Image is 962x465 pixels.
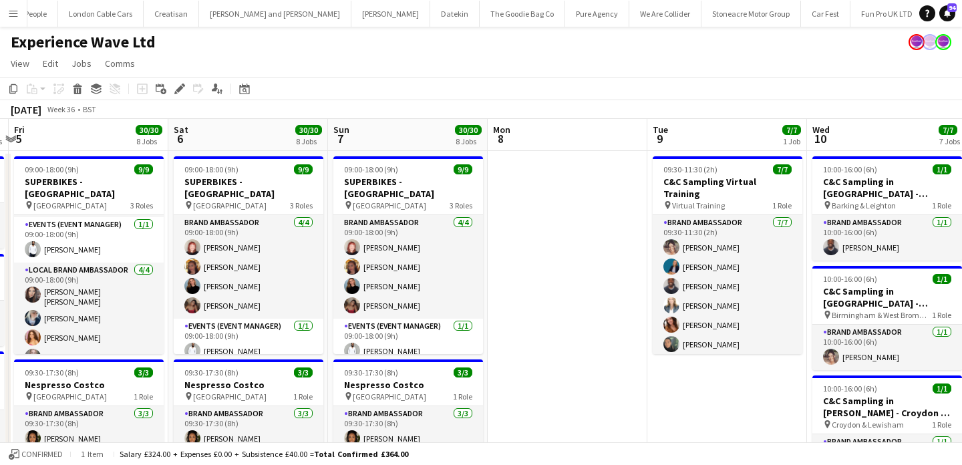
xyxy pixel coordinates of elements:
h3: C&C Sampling in [GEOGRAPHIC_DATA] - Birmingham & [GEOGRAPHIC_DATA] [812,285,962,309]
app-card-role: Events (Event Manager)1/109:00-18:00 (9h)[PERSON_NAME] [174,319,323,364]
span: 3/3 [454,367,472,377]
h3: Nespresso Costco [333,379,483,391]
button: Stoneacre Motor Group [701,1,801,27]
app-card-role: Brand Ambassador1/110:00-16:00 (6h)[PERSON_NAME] [812,325,962,370]
a: Jobs [66,55,97,72]
span: 1 item [76,449,108,459]
span: Week 36 [44,104,77,114]
app-card-role: Events (Event Manager)1/109:00-18:00 (9h)[PERSON_NAME] [333,319,483,364]
span: 09:00-18:00 (9h) [344,164,398,174]
span: 30/30 [295,125,322,135]
span: 9/9 [454,164,472,174]
h1: Experience Wave Ltd [11,32,156,52]
app-card-role: Events (Event Manager)1/109:00-18:00 (9h)[PERSON_NAME] [14,217,164,263]
span: Total Confirmed £364.00 [314,449,408,459]
span: Mon [493,124,510,136]
button: Datekin [430,1,480,27]
app-card-role: Brand Ambassador4/409:00-18:00 (9h)[PERSON_NAME][PERSON_NAME][PERSON_NAME][PERSON_NAME] [174,215,323,319]
span: 7/7 [939,125,957,135]
span: [GEOGRAPHIC_DATA] [33,392,107,402]
button: [PERSON_NAME] and [PERSON_NAME] [199,1,351,27]
span: [GEOGRAPHIC_DATA] [353,392,426,402]
app-card-role: Local Brand Ambassador4/409:00-18:00 (9h)[PERSON_NAME] [PERSON_NAME][PERSON_NAME][PERSON_NAME][PE... [14,263,164,370]
h3: C&C Sampling in [PERSON_NAME] - Croydon & [PERSON_NAME] [812,395,962,419]
span: 10 [810,131,830,146]
button: Fun Pro UK LTD [850,1,924,27]
span: 94 [947,3,957,12]
span: 5 [12,131,25,146]
span: 10:00-16:00 (6h) [823,274,877,284]
span: 8 [491,131,510,146]
h3: C&C Sampling in [GEOGRAPHIC_DATA] - Barking & Leighton [812,176,962,200]
span: Confirmed [21,450,63,459]
span: 09:30-17:30 (8h) [184,367,238,377]
span: 6 [172,131,188,146]
h3: SUPERBIKES - [GEOGRAPHIC_DATA] [14,176,164,200]
span: 30/30 [455,125,482,135]
span: 3/3 [134,367,153,377]
button: The Goodie Bag Co [480,1,565,27]
span: Tue [653,124,668,136]
app-job-card: 09:00-18:00 (9h)9/9SUPERBIKES - [GEOGRAPHIC_DATA] [GEOGRAPHIC_DATA]3 RolesBrand Ambassador4/409:0... [333,156,483,354]
div: BST [83,104,96,114]
button: [PERSON_NAME] [351,1,430,27]
span: 1 Role [134,392,153,402]
app-job-card: 10:00-16:00 (6h)1/1C&C Sampling in [GEOGRAPHIC_DATA] - Barking & Leighton Barking & Leighton1 Rol... [812,156,962,261]
span: [GEOGRAPHIC_DATA] [193,200,267,210]
h3: Nespresso Costco [174,379,323,391]
span: 1 Role [932,420,951,430]
span: Barking & Leighton [832,200,896,210]
span: 09:00-18:00 (9h) [25,164,79,174]
span: 1 Role [453,392,472,402]
div: [DATE] [11,103,41,116]
span: View [11,57,29,69]
app-user-avatar: Florence Watkinson [909,34,925,50]
a: View [5,55,35,72]
app-job-card: 09:00-18:00 (9h)9/9SUPERBIKES - [GEOGRAPHIC_DATA] [GEOGRAPHIC_DATA]3 Roles[PERSON_NAME][PERSON_NA... [14,156,164,354]
div: 09:00-18:00 (9h)9/9SUPERBIKES - [GEOGRAPHIC_DATA] [GEOGRAPHIC_DATA]3 RolesBrand Ambassador4/409:0... [174,156,323,354]
span: Fri [14,124,25,136]
span: Croydon & Lewisham [832,420,904,430]
div: 8 Jobs [136,136,162,146]
span: 09:00-18:00 (9h) [184,164,238,174]
div: 1 Job [783,136,800,146]
a: 94 [939,5,955,21]
button: We Are Collider [629,1,701,27]
button: Pure Agency [565,1,629,27]
span: Virtual Training [672,200,725,210]
span: 9/9 [294,164,313,174]
h3: SUPERBIKES - [GEOGRAPHIC_DATA] [174,176,323,200]
span: 7/7 [782,125,801,135]
span: Wed [812,124,830,136]
a: Comms [100,55,140,72]
span: Birmingham & West Bromwich [832,310,932,320]
span: 3 Roles [130,200,153,210]
div: 8 Jobs [296,136,321,146]
span: [GEOGRAPHIC_DATA] [353,200,426,210]
span: 1 Role [293,392,313,402]
div: 8 Jobs [456,136,481,146]
a: Edit [37,55,63,72]
span: 1 Role [772,200,792,210]
app-card-role: Brand Ambassador1/110:00-16:00 (6h)[PERSON_NAME] [812,215,962,261]
span: 09:30-17:30 (8h) [344,367,398,377]
app-card-role: Brand Ambassador7/709:30-11:30 (2h)[PERSON_NAME][PERSON_NAME][PERSON_NAME][PERSON_NAME][PERSON_NA... [653,215,802,377]
h3: Nespresso Costco [14,379,164,391]
span: Sat [174,124,188,136]
button: Car Fest [801,1,850,27]
span: [GEOGRAPHIC_DATA] [33,200,107,210]
button: Confirmed [7,447,65,462]
app-job-card: 10:00-16:00 (6h)1/1C&C Sampling in [GEOGRAPHIC_DATA] - Birmingham & [GEOGRAPHIC_DATA] Birmingham ... [812,266,962,370]
button: Creatisan [144,1,199,27]
app-job-card: 09:30-11:30 (2h)7/7C&C Sampling Virtual Training Virtual Training1 RoleBrand Ambassador7/709:30-1... [653,156,802,354]
span: 10:00-16:00 (6h) [823,164,877,174]
button: London Cable Cars [58,1,144,27]
span: 1/1 [933,383,951,394]
span: 1 Role [932,200,951,210]
h3: SUPERBIKES - [GEOGRAPHIC_DATA] [333,176,483,200]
